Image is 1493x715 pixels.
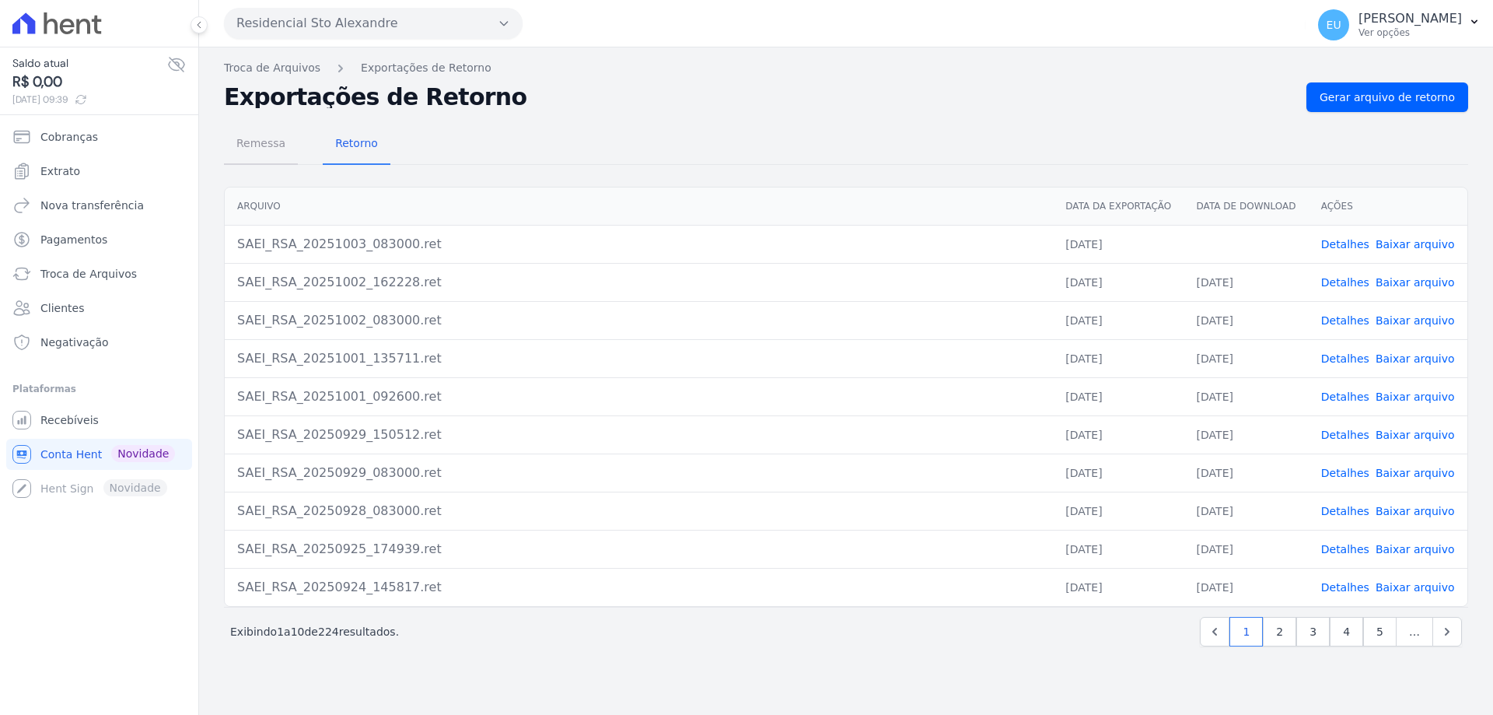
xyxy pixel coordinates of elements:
[1309,188,1467,226] th: Ações
[1184,568,1309,606] td: [DATE]
[12,72,167,93] span: R$ 0,00
[1053,339,1184,377] td: [DATE]
[237,311,1040,330] div: SAEI_RSA_20251002_083000.ret
[1330,617,1363,647] a: 4
[1184,263,1309,301] td: [DATE]
[224,60,320,76] a: Troca de Arquivos
[6,190,192,221] a: Nova transferência
[1432,617,1462,647] a: Next
[12,93,167,107] span: [DATE] 09:39
[40,335,109,350] span: Negativação
[1053,301,1184,339] td: [DATE]
[1396,617,1433,647] span: …
[1306,82,1468,112] a: Gerar arquivo de retorno
[1376,429,1455,441] a: Baixar arquivo
[1053,377,1184,415] td: [DATE]
[12,55,167,72] span: Saldo atual
[1184,377,1309,415] td: [DATE]
[237,540,1040,559] div: SAEI_RSA_20250925_174939.ret
[1320,89,1455,105] span: Gerar arquivo de retorno
[1321,581,1369,594] a: Detalhes
[1053,263,1184,301] td: [DATE]
[224,124,298,165] a: Remessa
[1184,415,1309,454] td: [DATE]
[6,121,192,152] a: Cobranças
[1200,617,1229,647] a: Previous
[1184,301,1309,339] td: [DATE]
[111,445,175,462] span: Novidade
[237,426,1040,444] div: SAEI_RSA_20250929_150512.ret
[1184,454,1309,492] td: [DATE]
[1321,429,1369,441] a: Detalhes
[323,124,390,165] a: Retorno
[225,188,1053,226] th: Arquivo
[1321,238,1369,251] a: Detalhes
[1376,543,1455,556] a: Baixar arquivo
[224,86,1294,108] h2: Exportações de Retorno
[40,266,137,282] span: Troca de Arquivos
[40,163,80,179] span: Extrato
[12,121,186,504] nav: Sidebar
[326,128,387,159] span: Retorno
[318,626,339,638] span: 224
[1053,492,1184,530] td: [DATE]
[1053,188,1184,226] th: Data da Exportação
[237,387,1040,406] div: SAEI_RSA_20251001_092600.ret
[1321,505,1369,517] a: Detalhes
[1321,276,1369,289] a: Detalhes
[1321,314,1369,327] a: Detalhes
[1358,26,1462,39] p: Ver opções
[1376,238,1455,251] a: Baixar arquivo
[40,447,102,462] span: Conta Hent
[237,349,1040,368] div: SAEI_RSA_20251001_135711.ret
[1229,617,1263,647] a: 1
[12,380,186,398] div: Plataformas
[1296,617,1330,647] a: 3
[1321,352,1369,365] a: Detalhes
[1184,188,1309,226] th: Data de Download
[1184,530,1309,568] td: [DATE]
[224,8,523,39] button: Residencial Sto Alexandre
[40,300,84,316] span: Clientes
[230,624,399,640] p: Exibindo a de resultados.
[227,128,295,159] span: Remessa
[40,412,99,428] span: Recebíveis
[6,293,192,324] a: Clientes
[1306,3,1493,47] button: EU [PERSON_NAME] Ver opções
[224,60,1468,76] nav: Breadcrumb
[1053,415,1184,454] td: [DATE]
[237,464,1040,482] div: SAEI_RSA_20250929_083000.ret
[237,273,1040,292] div: SAEI_RSA_20251002_162228.ret
[1321,543,1369,556] a: Detalhes
[237,235,1040,254] div: SAEI_RSA_20251003_083000.ret
[1053,454,1184,492] td: [DATE]
[1363,617,1397,647] a: 5
[6,156,192,187] a: Extrato
[291,626,305,638] span: 10
[237,502,1040,520] div: SAEI_RSA_20250928_083000.ret
[6,405,192,436] a: Recebíveis
[277,626,284,638] span: 1
[1263,617,1296,647] a: 2
[1053,568,1184,606] td: [DATE]
[40,232,107,247] span: Pagamentos
[237,578,1040,597] div: SAEI_RSA_20250924_145817.ret
[361,60,491,76] a: Exportações de Retorno
[1053,225,1184,263] td: [DATE]
[1321,467,1369,479] a: Detalhes
[1327,19,1341,30] span: EU
[6,439,192,470] a: Conta Hent Novidade
[6,258,192,289] a: Troca de Arquivos
[1376,276,1455,289] a: Baixar arquivo
[6,327,192,358] a: Negativação
[1376,581,1455,594] a: Baixar arquivo
[1358,11,1462,26] p: [PERSON_NAME]
[1184,339,1309,377] td: [DATE]
[6,224,192,255] a: Pagamentos
[1376,391,1455,403] a: Baixar arquivo
[1376,352,1455,365] a: Baixar arquivo
[1376,505,1455,517] a: Baixar arquivo
[1321,391,1369,403] a: Detalhes
[1376,314,1455,327] a: Baixar arquivo
[1376,467,1455,479] a: Baixar arquivo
